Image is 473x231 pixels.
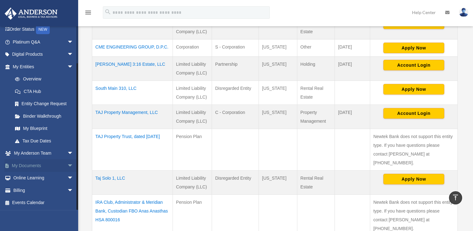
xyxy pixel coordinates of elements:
a: menu [84,11,92,16]
span: arrow_drop_down [67,159,80,172]
a: Events Calendar [4,197,83,209]
td: Holding [297,56,335,80]
a: Billingarrow_drop_down [4,184,83,197]
td: [PERSON_NAME] 3:16 Estate, LLC [92,56,173,80]
a: Binder Walkthrough [9,110,80,122]
td: [US_STATE] [259,15,297,39]
a: Online Learningarrow_drop_down [4,172,83,184]
a: Account Login [383,62,444,67]
td: S - Corporation [212,39,259,56]
a: Tax Due Dates [9,135,80,147]
img: Anderson Advisors Platinum Portal [3,8,59,20]
a: Overview [9,73,77,85]
a: Account Login [383,110,444,115]
td: Corporation [173,39,212,56]
a: My Documentsarrow_drop_down [4,159,83,172]
a: Digital Productsarrow_drop_down [4,48,83,61]
td: [US_STATE] [259,56,297,80]
td: TAJ Property Trust, dated [DATE] [92,129,173,170]
span: arrow_drop_down [67,60,80,73]
button: Account Login [383,108,444,119]
td: [DATE] [335,56,370,80]
img: User Pic [459,8,468,17]
td: [US_STATE] [259,105,297,129]
td: [US_STATE] [259,80,297,105]
td: [DATE] [335,39,370,56]
td: Disregarded Entity [212,80,259,105]
button: Apply Now [383,84,444,95]
a: My Anderson Teamarrow_drop_down [4,147,83,160]
td: Disregarded Entity [212,170,259,194]
button: Apply Now [383,174,444,184]
td: [DATE] [335,105,370,129]
i: menu [84,9,92,16]
td: Limited Liability Company (LLC) [173,15,212,39]
td: Limited Liability Company (LLC) [173,56,212,80]
i: search [104,8,111,15]
td: C - Corporation [212,105,259,129]
td: Limited Liability Company (LLC) [173,105,212,129]
a: My Blueprint [9,122,80,135]
td: [US_STATE] [259,170,297,194]
a: My Entitiesarrow_drop_down [4,60,80,73]
span: arrow_drop_down [67,172,80,185]
td: South Main 310, LLC [92,80,173,105]
button: Account Login [383,60,444,70]
td: Property Management [297,105,335,129]
td: Limited Liability Company (LLC) [173,170,212,194]
td: Pension Plan [173,129,212,170]
td: Other [297,39,335,56]
a: vertical_align_top [449,191,462,204]
a: Entity Change Request [9,98,80,110]
td: A.K. Taj HSA, LLC [92,15,173,39]
span: arrow_drop_down [67,36,80,49]
span: arrow_drop_down [67,147,80,160]
td: Partnership [212,56,259,80]
td: CME ENGINEERING GROUP, D.P.C. [92,39,173,56]
span: arrow_drop_down [67,48,80,61]
a: Platinum Q&Aarrow_drop_down [4,36,83,48]
td: Disregarded Entity [212,15,259,39]
td: Taj Solo 1, LLC [92,170,173,194]
a: CTA Hub [9,85,80,98]
button: Apply Now [383,43,444,53]
i: vertical_align_top [452,194,459,201]
td: Limited Liability Company (LLC) [173,80,212,105]
td: Rental Real Estate [297,15,335,39]
a: Order StatusNEW [4,23,83,36]
td: [US_STATE] [259,39,297,56]
div: NEW [36,25,50,34]
td: TAJ Property Management, LLC [92,105,173,129]
span: arrow_drop_down [67,184,80,197]
td: Newtek Bank does not support this entity type. If you have questions please contact [PERSON_NAME]... [370,129,458,170]
td: Rental Real Estate [297,170,335,194]
td: Rental Real Estate [297,80,335,105]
